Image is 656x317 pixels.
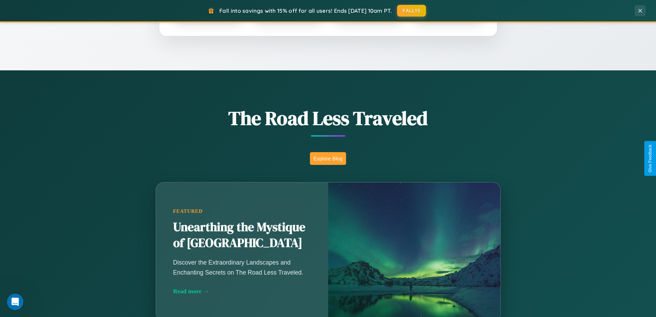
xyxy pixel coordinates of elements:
p: Discover the Extraordinary Landscapes and Enchanting Secrets on The Road Less Traveled. [173,258,311,277]
iframe: Intercom live chat [7,294,23,310]
h1: The Road Less Traveled [122,105,535,131]
div: Give Feedback [648,145,653,172]
button: Explore Blog [310,152,346,165]
span: Fall into savings with 15% off for all users! Ends [DATE] 10am PT. [219,7,392,14]
div: Read more → [173,288,311,295]
button: FALL15 [397,5,426,17]
div: Featured [173,208,311,214]
h2: Unearthing the Mystique of [GEOGRAPHIC_DATA] [173,219,311,251]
